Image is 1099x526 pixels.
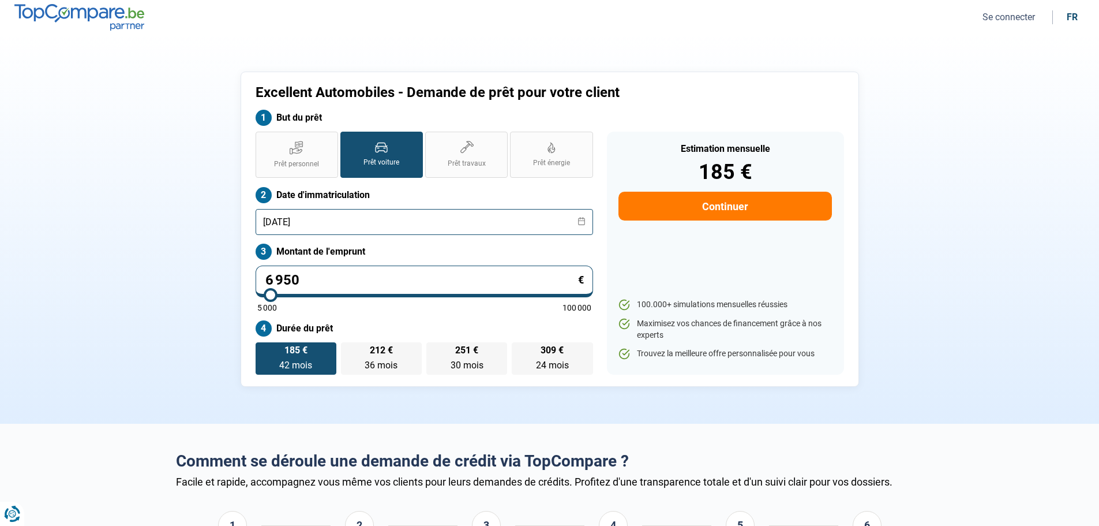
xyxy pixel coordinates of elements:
[448,159,486,169] span: Prêt travaux
[618,162,831,182] div: 185 €
[14,4,144,30] img: TopCompare.be
[618,192,831,221] button: Continuer
[536,360,569,371] span: 24 mois
[274,159,319,169] span: Prêt personnel
[541,346,564,355] span: 309 €
[256,110,593,126] label: But du prêt
[256,187,593,203] label: Date d'immatriculation
[533,158,570,168] span: Prêt énergie
[455,346,478,355] span: 251 €
[363,158,399,167] span: Prêt voiture
[256,244,593,260] label: Montant de l'emprunt
[618,348,831,360] li: Trouvez la meilleure offre personnalisée pour vous
[618,318,831,341] li: Maximisez vos chances de financement grâce à nos experts
[578,275,584,285] span: €
[618,299,831,311] li: 100.000+ simulations mensuelles réussies
[257,304,277,312] span: 5 000
[618,144,831,154] div: Estimation mensuelle
[256,209,593,235] input: jj/mm/aaaa
[370,346,393,355] span: 212 €
[176,476,924,488] div: Facile et rapide, accompagnez vous même vos clients pour leurs demandes de crédits. Profitez d'un...
[256,84,693,101] h1: Excellent Automobiles - Demande de prêt pour votre client
[1067,12,1078,23] div: fr
[279,360,312,371] span: 42 mois
[979,11,1038,23] button: Se connecter
[284,346,307,355] span: 185 €
[562,304,591,312] span: 100 000
[176,452,924,471] h2: Comment se déroule une demande de crédit via TopCompare ?
[365,360,397,371] span: 36 mois
[451,360,483,371] span: 30 mois
[256,320,593,337] label: Durée du prêt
